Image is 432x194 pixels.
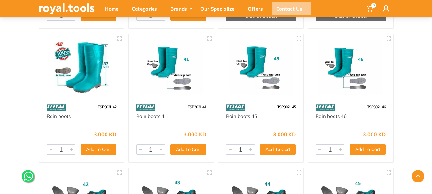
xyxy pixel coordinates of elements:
span: TSP302L.46 [367,105,386,109]
img: 86.webp [136,102,155,113]
span: TSP302L.42 [98,105,116,109]
img: Royal Tools - Rain boots [45,40,119,95]
div: 3.000 KD [184,132,206,137]
button: Add To Cart [350,144,386,155]
button: Add To Cart [170,144,206,155]
img: 86.webp [316,102,335,113]
span: 0 [371,3,376,8]
div: Contact Us [272,2,311,15]
button: Add To Cart [81,144,116,155]
div: Our Specialize [196,2,243,15]
img: Royal Tools - Rain boots 41 [134,40,208,95]
a: Rain boots [47,113,71,119]
div: Categories [127,2,166,15]
img: 86.webp [47,102,66,113]
div: Home [100,2,127,15]
img: Royal Tools - Rain boots 46 [314,40,388,95]
div: 3.000 KD [94,132,116,137]
img: Royal Tools - Rain boots 45 [224,40,298,95]
span: TSP302L.45 [277,105,296,109]
a: Rain boots 46 [316,113,347,119]
button: Add To Cart [260,144,296,155]
a: Rain boots 41 [136,113,167,119]
div: 3.000 KD [273,132,296,137]
div: 3.000 KD [363,132,386,137]
a: Rain boots 45 [226,113,257,119]
img: royal.tools Logo [39,3,95,14]
div: Brands [166,2,196,15]
span: TSP302L.41 [188,105,206,109]
img: 86.webp [226,102,245,113]
div: Offers [243,2,272,15]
